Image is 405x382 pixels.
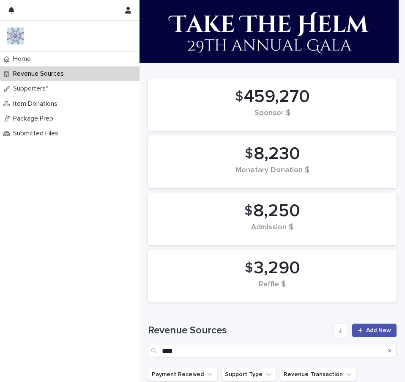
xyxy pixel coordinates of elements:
p: Submitted Files [10,129,65,137]
div: Raffle $ [162,280,382,298]
div: Monetary Donation $ [162,166,382,184]
img: 9nJvCigXQD6Aux1Mxhwl [7,27,24,44]
a: Add New [352,324,397,337]
div: Admission $ [162,223,382,241]
span: $ [245,146,253,162]
p: Item Donations [10,100,64,108]
p: Home [10,55,38,63]
span: $ [245,260,253,276]
span: 8,230 [254,143,300,165]
span: 459,270 [244,86,310,107]
button: Support Type [221,368,276,381]
p: Supporters* [10,85,55,93]
input: Search [148,344,397,357]
span: Add New [366,327,391,333]
p: Revenue Sources [10,70,71,78]
button: Payment Received [148,368,218,381]
div: Sponsor $ [162,109,382,126]
h1: Revenue Sources [148,324,330,337]
button: Revenue Transaction [280,368,357,381]
span: 3,290 [254,258,300,279]
span: $ [244,203,252,219]
p: Package Prep [10,115,60,123]
span: 8,250 [253,201,300,222]
span: $ [235,89,243,105]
